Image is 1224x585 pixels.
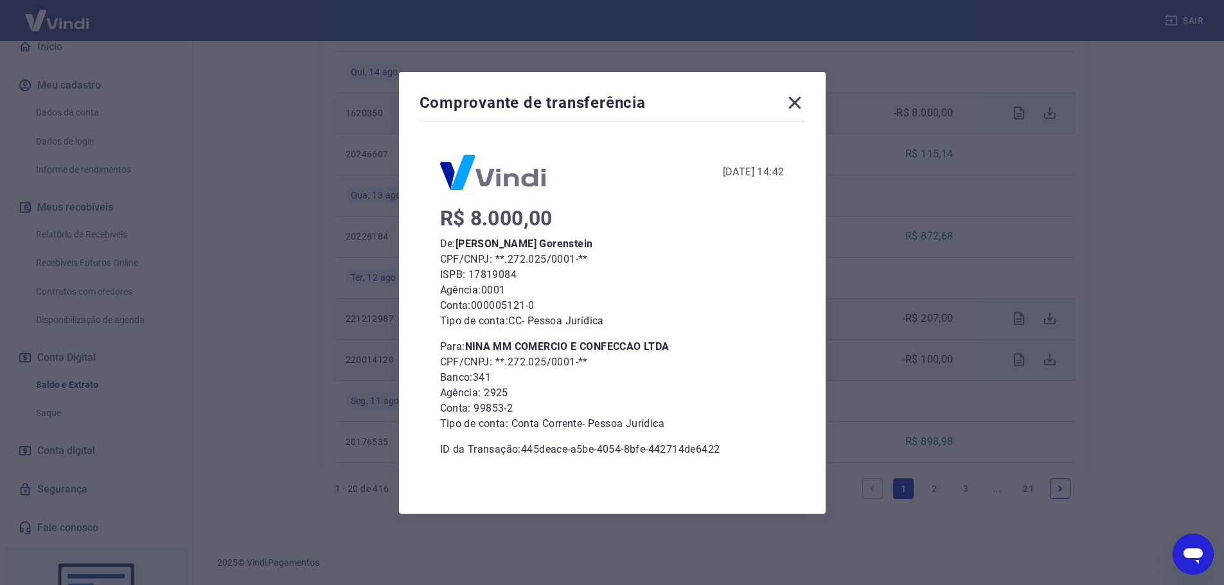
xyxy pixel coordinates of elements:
[440,155,545,190] img: Logo
[440,206,553,231] span: R$ 8.000,00
[1173,534,1214,575] iframe: Botão para abrir a janela de mensagens, conversa em andamento
[440,401,785,416] p: Conta: 99853-2
[440,339,785,354] p: Para:
[440,385,785,401] p: Agência: 2925
[440,283,785,298] p: Agência: 0001
[440,252,785,267] p: CPF/CNPJ: **.272.025/0001-**
[440,354,785,370] p: CPF/CNPJ: **.272.025/0001-**
[440,236,785,252] p: De:
[456,238,593,250] b: [PERSON_NAME] Gorenstein
[440,298,785,313] p: Conta: 000005121-0
[440,313,785,329] p: Tipo de conta: CC - Pessoa Jurídica
[440,267,785,283] p: ISPB: 17819084
[440,442,785,457] p: ID da Transação: 445deace-a5be-4054-8bfe-442714de6422
[440,416,785,432] p: Tipo de conta: Conta Corrente - Pessoa Jurídica
[723,164,785,180] div: [DATE] 14:42
[420,92,805,118] div: Comprovante de transferência
[465,340,670,353] b: NINA MM COMERCIO E CONFECCAO LTDA
[440,370,785,385] p: Banco: 341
